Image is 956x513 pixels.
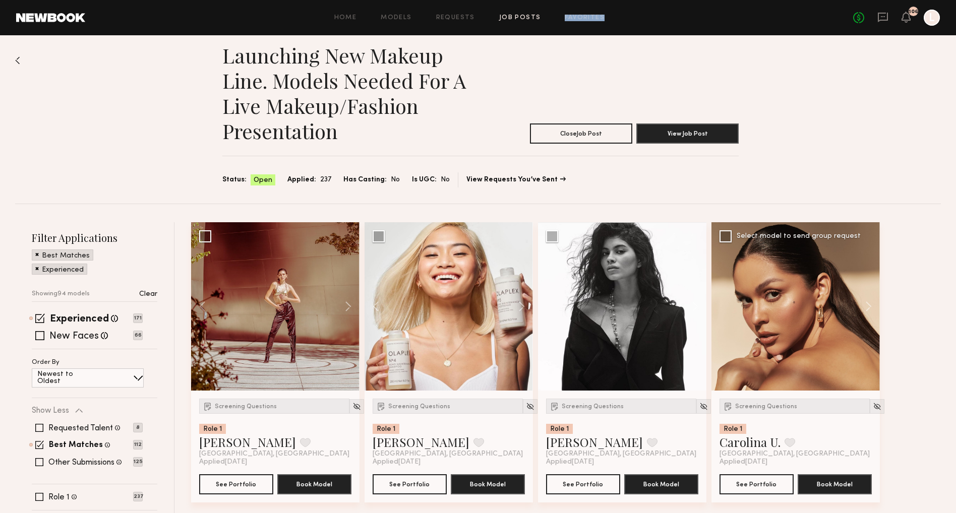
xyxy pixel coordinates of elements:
span: Open [254,175,272,185]
span: Screening Questions [735,404,797,410]
p: 8 [133,423,143,432]
button: See Portfolio [720,474,794,494]
label: Best Matches [49,441,103,450]
div: Applied [DATE] [546,458,698,466]
a: Favorites [565,15,605,21]
a: [PERSON_NAME] [199,434,296,450]
div: Applied [DATE] [199,458,351,466]
p: 112 [133,440,143,450]
span: Screening Questions [562,404,624,410]
div: 106 [909,9,918,15]
span: No [441,174,450,185]
a: L [924,10,940,26]
div: Role 1 [546,424,573,434]
p: Best Matches [42,252,90,260]
div: Select model to send group request [737,233,861,240]
label: Requested Talent [48,424,113,432]
span: Has Casting: [343,174,387,185]
p: Clear [139,291,157,298]
div: Applied [DATE] [720,458,872,466]
a: Carolina U. [720,434,781,450]
button: View Job Post [636,123,739,144]
p: 237 [133,492,143,501]
a: Book Model [277,479,351,488]
div: Role 1 [720,424,746,434]
p: Showing 94 models [32,291,90,297]
button: See Portfolio [199,474,273,494]
a: Job Posts [499,15,541,21]
img: Unhide Model [352,402,361,411]
a: Requests [436,15,475,21]
span: 237 [320,174,331,185]
a: Models [381,15,411,21]
a: [PERSON_NAME] [546,434,643,450]
h1: Launching new makeup line. Models needed for a live makeup/fashion presentation [222,43,481,144]
div: Role 1 [373,424,399,434]
img: Unhide Model [699,402,708,411]
a: [PERSON_NAME] [373,434,469,450]
button: CloseJob Post [530,123,632,144]
span: Screening Questions [215,404,277,410]
button: Book Model [277,474,351,494]
div: Role 1 [199,424,226,434]
label: Experienced [50,314,109,325]
span: Applied: [287,174,316,185]
img: Unhide Model [526,402,534,411]
a: View Requests You’ve Sent [466,176,566,183]
a: Book Model [798,479,872,488]
button: Book Model [798,474,872,494]
p: Order By [32,359,59,366]
span: [GEOGRAPHIC_DATA], [GEOGRAPHIC_DATA] [720,450,870,458]
div: Applied [DATE] [373,458,525,466]
p: 171 [133,313,143,323]
span: Is UGC: [412,174,437,185]
label: New Faces [49,332,99,342]
button: See Portfolio [546,474,620,494]
img: Submission Icon [550,401,560,411]
button: Book Model [624,474,698,494]
button: See Portfolio [373,474,447,494]
img: Submission Icon [203,401,213,411]
img: Submission Icon [723,401,733,411]
p: 125 [133,457,143,467]
h2: Filter Applications [32,231,157,244]
a: Home [334,15,357,21]
button: Book Model [451,474,525,494]
a: Book Model [624,479,698,488]
span: [GEOGRAPHIC_DATA], [GEOGRAPHIC_DATA] [373,450,523,458]
label: Role 1 [48,493,70,501]
img: Back to previous page [15,56,20,65]
span: [GEOGRAPHIC_DATA], [GEOGRAPHIC_DATA] [546,450,696,458]
img: Submission Icon [376,401,386,411]
p: Show Less [32,407,69,415]
span: Screening Questions [388,404,450,410]
span: No [391,174,400,185]
p: Newest to Oldest [37,371,97,385]
span: [GEOGRAPHIC_DATA], [GEOGRAPHIC_DATA] [199,450,349,458]
img: Unhide Model [873,402,881,411]
a: Book Model [451,479,525,488]
label: Other Submissions [48,459,114,467]
span: Status: [222,174,247,185]
p: Experienced [42,267,84,274]
p: 66 [133,331,143,340]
